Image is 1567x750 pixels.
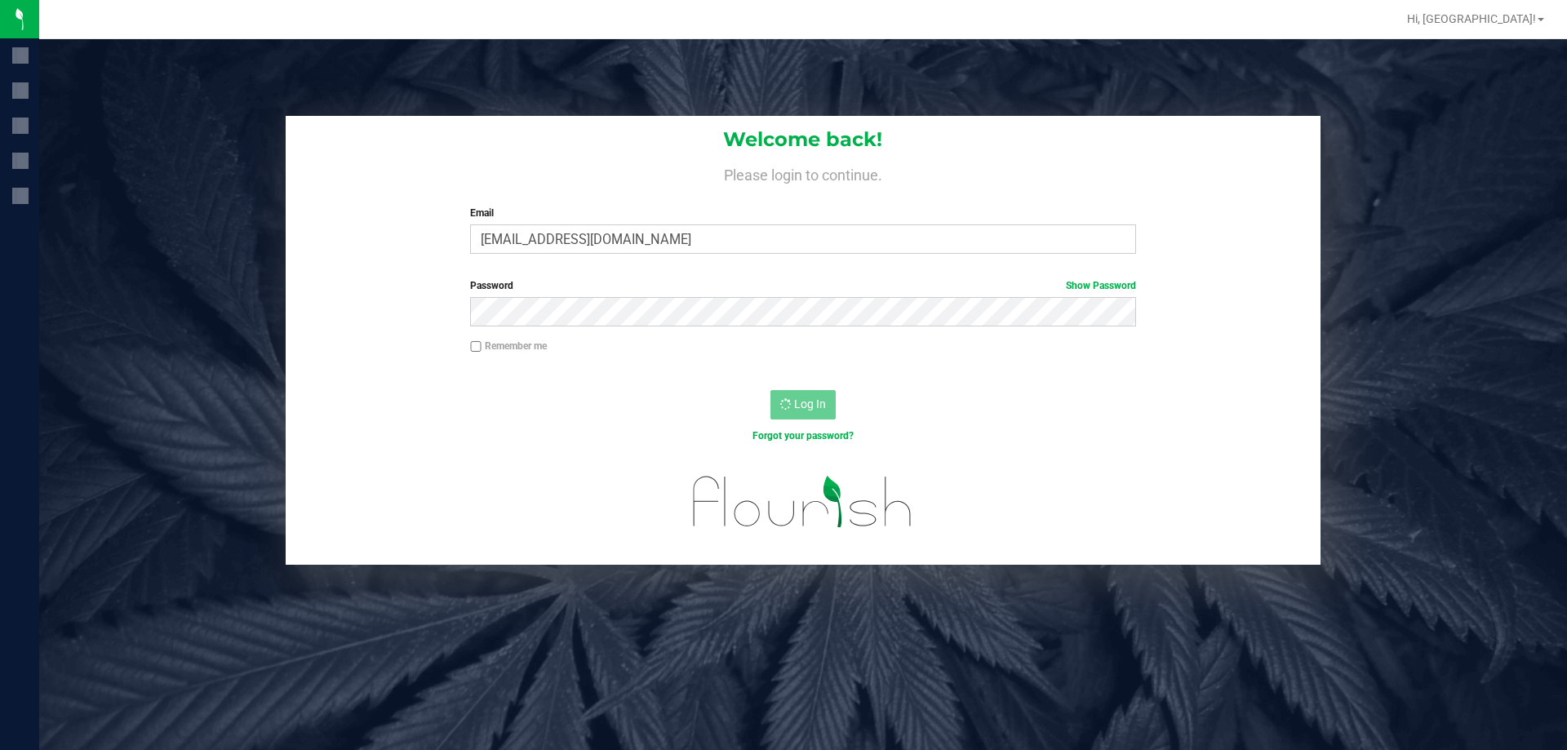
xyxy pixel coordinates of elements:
[470,339,547,353] label: Remember me
[286,163,1321,183] h4: Please login to continue.
[752,430,854,442] a: Forgot your password?
[673,460,932,544] img: flourish_logo.svg
[286,129,1321,150] h1: Welcome back!
[794,397,826,411] span: Log In
[770,390,836,419] button: Log In
[470,341,482,353] input: Remember me
[470,206,1135,220] label: Email
[1066,280,1136,291] a: Show Password
[470,280,513,291] span: Password
[1407,12,1536,25] span: Hi, [GEOGRAPHIC_DATA]!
